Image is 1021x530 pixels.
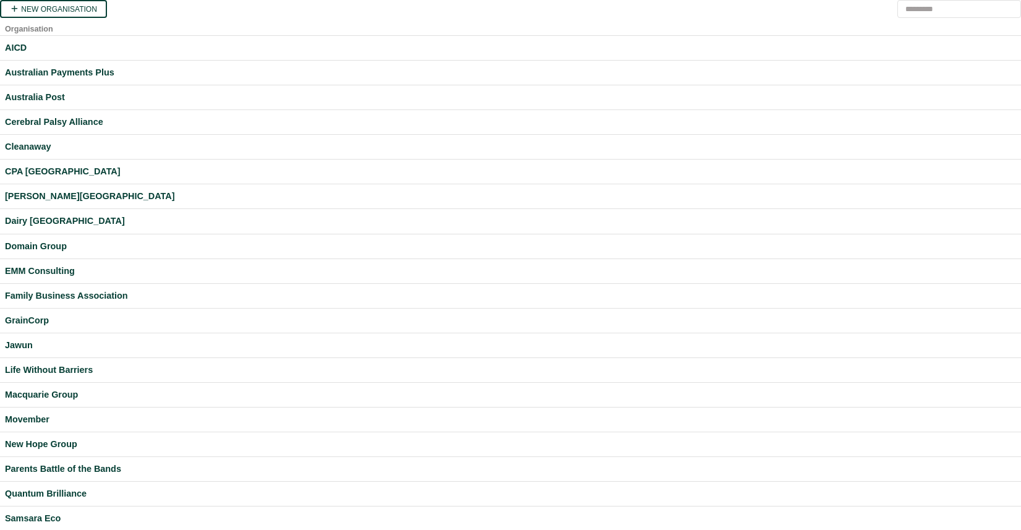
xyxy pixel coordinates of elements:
[5,115,1016,129] a: Cerebral Palsy Alliance
[5,189,1016,203] a: [PERSON_NAME][GEOGRAPHIC_DATA]
[5,487,1016,501] a: Quantum Brilliance
[5,314,1016,328] a: GrainCorp
[5,462,1016,476] a: Parents Battle of the Bands
[5,338,1016,353] a: Jawun
[5,140,1016,154] a: Cleanaway
[5,165,1016,179] a: CPA [GEOGRAPHIC_DATA]
[5,66,1016,80] a: Australian Payments Plus
[5,437,1016,451] a: New Hope Group
[5,264,1016,278] a: EMM Consulting
[5,214,1016,228] a: Dairy [GEOGRAPHIC_DATA]
[5,41,1016,55] a: AICD
[5,412,1016,427] a: Movember
[5,239,1016,254] a: Domain Group
[5,90,1016,105] a: Australia Post
[5,388,1016,402] a: Macquarie Group
[5,511,1016,526] a: Samsara Eco
[5,363,1016,377] a: Life Without Barriers
[5,289,1016,303] a: Family Business Association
